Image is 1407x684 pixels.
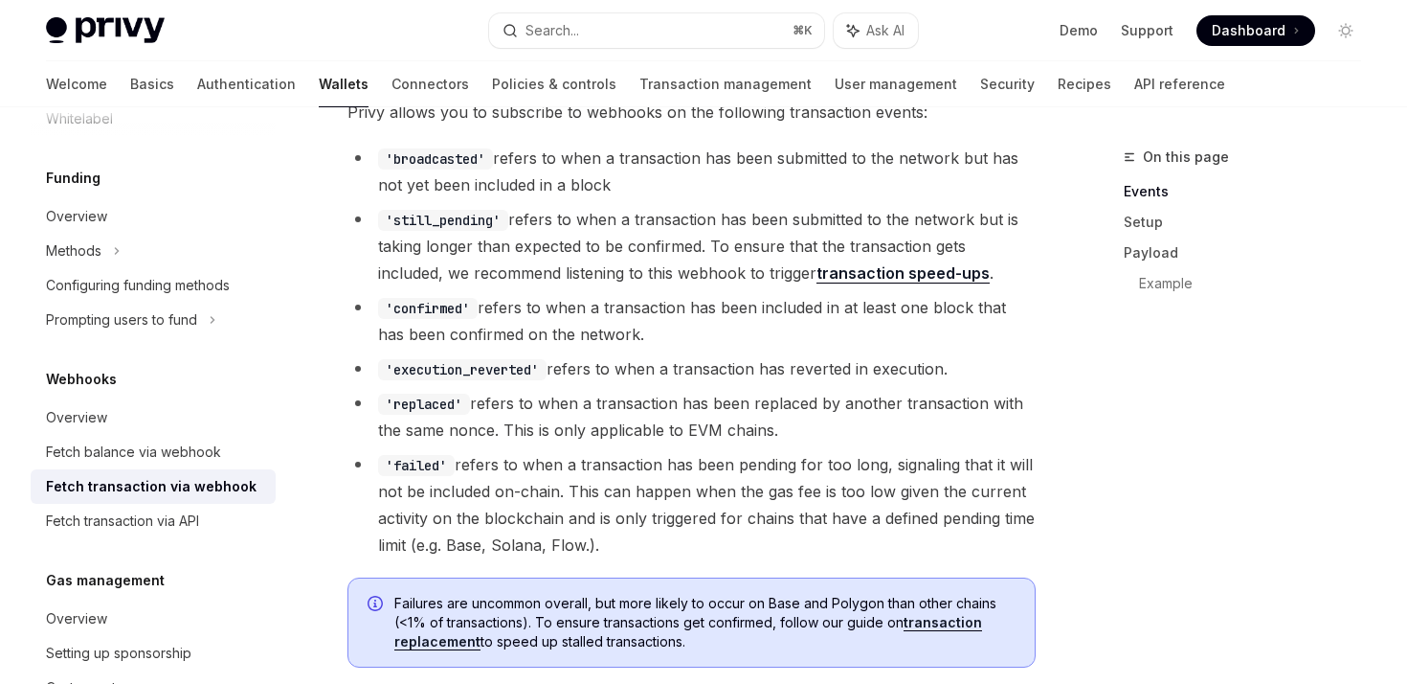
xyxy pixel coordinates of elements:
[46,167,100,190] h5: Funding
[492,61,616,107] a: Policies & controls
[391,61,469,107] a: Connectors
[46,61,107,107] a: Welcome
[1124,238,1376,268] a: Payload
[835,61,957,107] a: User management
[378,359,547,380] code: 'execution_reverted'
[31,400,276,435] a: Overview
[46,368,117,391] h5: Webhooks
[46,406,107,429] div: Overview
[130,61,174,107] a: Basics
[866,21,904,40] span: Ask AI
[46,441,221,464] div: Fetch balance via webhook
[46,569,165,592] h5: Gas management
[378,394,470,415] code: 'replaced'
[31,435,276,469] a: Fetch balance via webhook
[1124,176,1376,207] a: Events
[46,308,197,331] div: Prompting users to fund
[347,294,1036,348] li: refers to when a transaction has been included in at least one block that has been confirmed on t...
[46,17,165,44] img: light logo
[1212,21,1285,40] span: Dashboard
[1196,15,1315,46] a: Dashboard
[1124,207,1376,238] a: Setup
[197,61,296,107] a: Authentication
[378,298,478,319] code: 'confirmed'
[46,274,230,297] div: Configuring funding methods
[1121,21,1173,40] a: Support
[834,13,918,48] button: Ask AI
[46,642,191,665] div: Setting up sponsorship
[46,510,199,533] div: Fetch transaction via API
[394,594,1016,651] span: Failures are uncommon overall, but more likely to occur on Base and Polygon than other chains (<1...
[347,145,1036,198] li: refers to when a transaction has been submitted to the network but has not yet been included in a...
[46,205,107,228] div: Overview
[319,61,368,107] a: Wallets
[347,451,1036,559] li: refers to when a transaction has been pending for too long, signaling that it will not be include...
[368,596,387,615] svg: Info
[378,455,455,476] code: 'failed'
[31,469,276,504] a: Fetch transaction via webhook
[525,19,579,42] div: Search...
[378,148,493,170] code: 'broadcasted'
[46,607,107,630] div: Overview
[1139,268,1376,299] a: Example
[31,268,276,303] a: Configuring funding methods
[1060,21,1098,40] a: Demo
[347,355,1036,382] li: refers to when a transaction has reverted in execution.
[347,206,1036,286] li: refers to when a transaction has been submitted to the network but is taking longer than expected...
[980,61,1035,107] a: Security
[1134,61,1225,107] a: API reference
[1058,61,1111,107] a: Recipes
[31,199,276,234] a: Overview
[1143,146,1229,169] span: On this page
[31,636,276,671] a: Setting up sponsorship
[489,13,823,48] button: Search...⌘K
[378,210,508,231] code: 'still_pending'
[816,263,990,284] a: transaction speed-ups
[639,61,812,107] a: Transaction management
[793,23,813,38] span: ⌘ K
[347,390,1036,444] li: refers to when a transaction has been replaced by another transaction with the same nonce. This i...
[1330,15,1361,46] button: Toggle dark mode
[347,99,1036,125] span: Privy allows you to subscribe to webhooks on the following transaction events:
[31,504,276,538] a: Fetch transaction via API
[31,602,276,636] a: Overview
[46,239,101,262] div: Methods
[46,475,257,498] div: Fetch transaction via webhook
